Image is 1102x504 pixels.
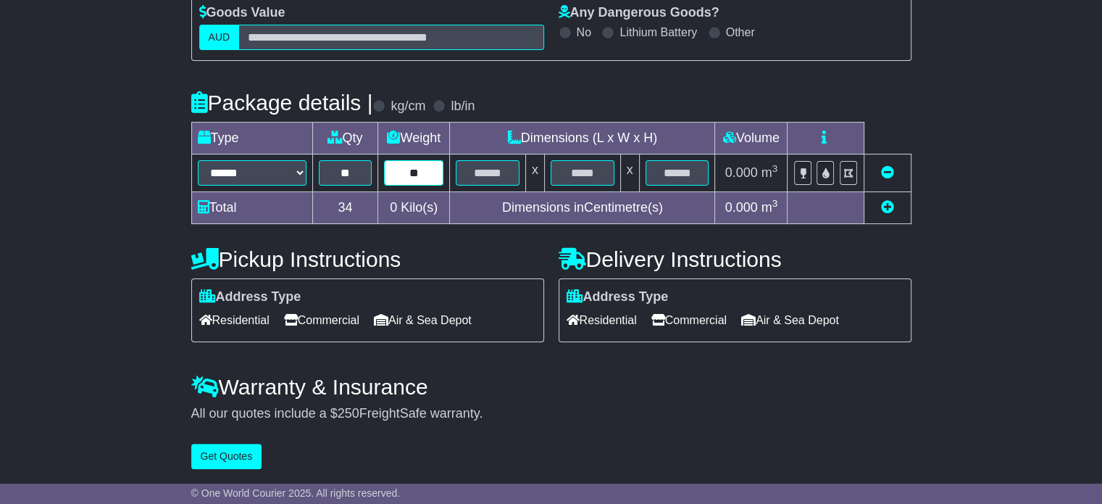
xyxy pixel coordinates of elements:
[577,25,591,39] label: No
[191,487,401,499] span: © One World Courier 2025. All rights reserved.
[191,375,911,399] h4: Warranty & Insurance
[761,200,778,215] span: m
[374,309,472,331] span: Air & Sea Depot
[559,5,719,21] label: Any Dangerous Goods?
[651,309,727,331] span: Commercial
[725,165,758,180] span: 0.000
[199,309,270,331] span: Residential
[191,247,544,271] h4: Pickup Instructions
[725,200,758,215] span: 0.000
[761,165,778,180] span: m
[620,154,639,192] td: x
[191,192,312,224] td: Total
[525,154,544,192] td: x
[619,25,697,39] label: Lithium Battery
[450,123,715,154] td: Dimensions (L x W x H)
[881,200,894,215] a: Add new item
[191,444,262,469] button: Get Quotes
[191,91,373,115] h4: Package details |
[378,123,450,154] td: Weight
[191,406,911,422] div: All our quotes include a $ FreightSafe warranty.
[378,192,450,224] td: Kilo(s)
[567,309,637,331] span: Residential
[741,309,839,331] span: Air & Sea Depot
[390,200,397,215] span: 0
[312,123,378,154] td: Qty
[715,123,788,154] td: Volume
[199,289,301,305] label: Address Type
[391,99,425,115] label: kg/cm
[450,192,715,224] td: Dimensions in Centimetre(s)
[199,5,285,21] label: Goods Value
[726,25,755,39] label: Other
[772,163,778,174] sup: 3
[338,406,359,421] span: 250
[451,99,475,115] label: lb/in
[284,309,359,331] span: Commercial
[559,247,911,271] h4: Delivery Instructions
[881,165,894,180] a: Remove this item
[191,123,312,154] td: Type
[199,25,240,50] label: AUD
[567,289,669,305] label: Address Type
[772,198,778,209] sup: 3
[312,192,378,224] td: 34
